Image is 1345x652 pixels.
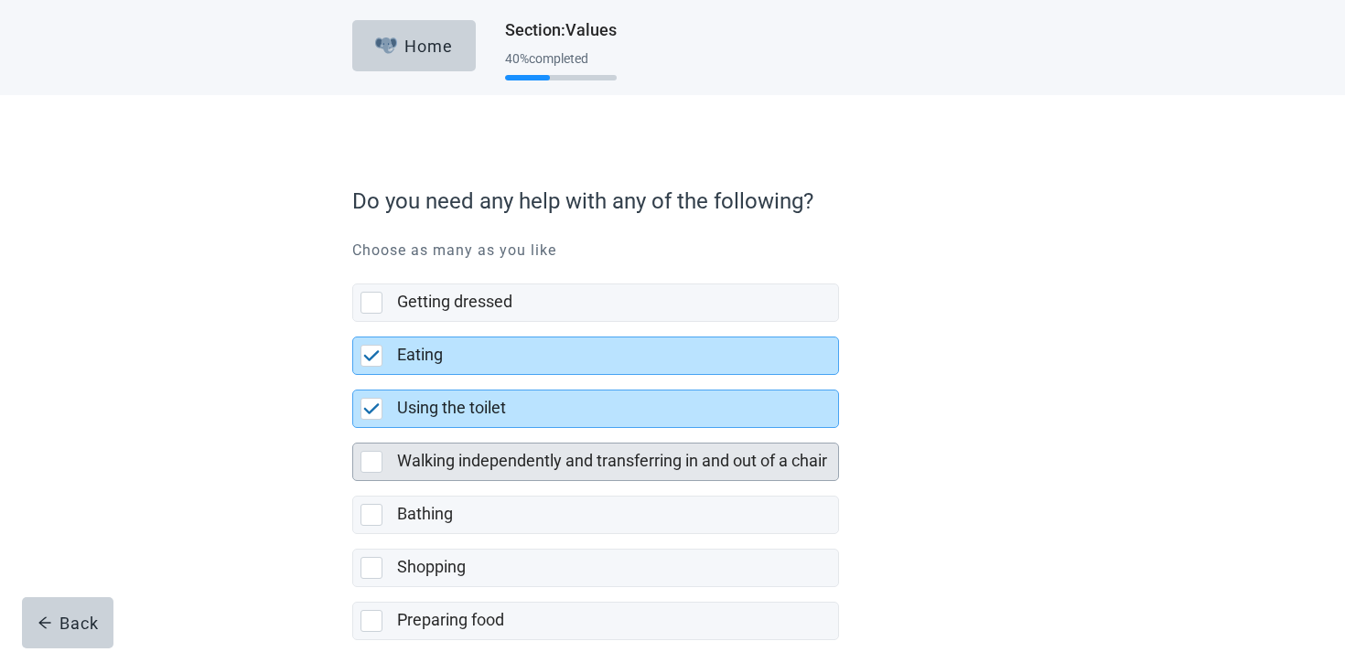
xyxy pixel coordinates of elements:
[352,496,839,534] div: Bathing, checkbox, not selected
[352,337,839,375] div: Eating, checkbox, selected
[505,51,617,66] div: 40 % completed
[397,398,506,417] label: Using the toilet
[375,37,454,55] div: Home
[397,292,512,311] label: Getting dressed
[352,390,839,428] div: Using the toilet, checkbox, selected
[505,44,617,89] div: Progress section
[397,345,443,364] label: Eating
[352,20,476,71] button: ElephantHome
[397,504,453,523] label: Bathing
[352,549,839,587] div: Shopping, checkbox, not selected
[38,614,99,632] div: Back
[397,610,504,629] label: Preparing food
[352,283,839,322] div: Getting dressed, checkbox, not selected
[38,615,52,630] span: arrow-left
[22,597,113,648] button: arrow-leftBack
[352,443,839,481] div: Walking independently and transferring in and out of a chair, checkbox, not selected
[397,557,466,576] label: Shopping
[397,451,827,470] label: Walking independently and transferring in and out of a chair
[505,17,617,43] h1: Section : Values
[352,602,839,640] div: Preparing food, checkbox, not selected
[375,37,398,54] img: Elephant
[352,240,993,262] p: Choose as many as you like
[352,185,984,218] label: Do you need any help with any of the following?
